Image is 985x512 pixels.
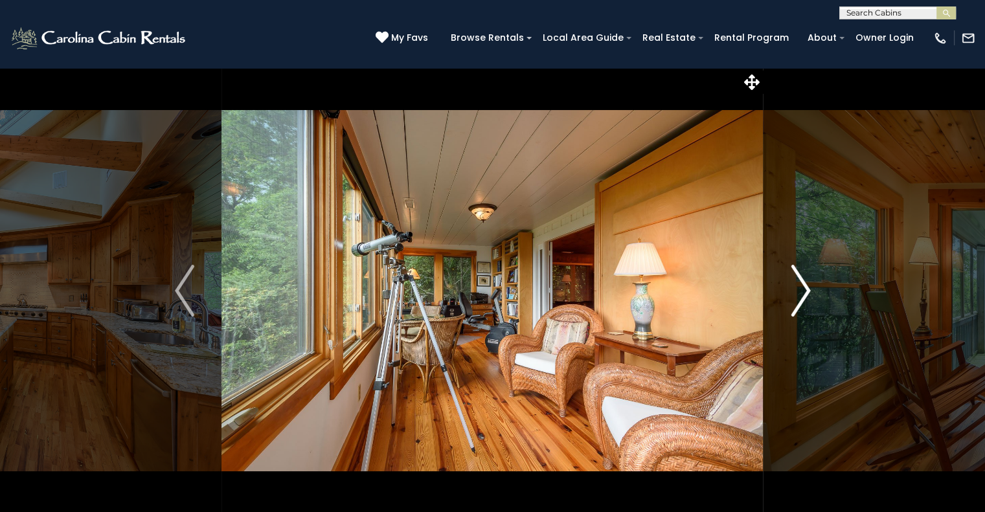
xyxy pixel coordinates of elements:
span: My Favs [391,31,428,45]
a: About [801,28,843,48]
a: Real Estate [636,28,702,48]
img: mail-regular-white.png [961,31,975,45]
img: arrow [175,265,194,317]
img: arrow [791,265,810,317]
img: phone-regular-white.png [933,31,947,45]
a: My Favs [376,31,431,45]
a: Browse Rentals [444,28,530,48]
a: Rental Program [708,28,795,48]
a: Local Area Guide [536,28,630,48]
a: Owner Login [849,28,920,48]
img: White-1-2.png [10,25,189,51]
